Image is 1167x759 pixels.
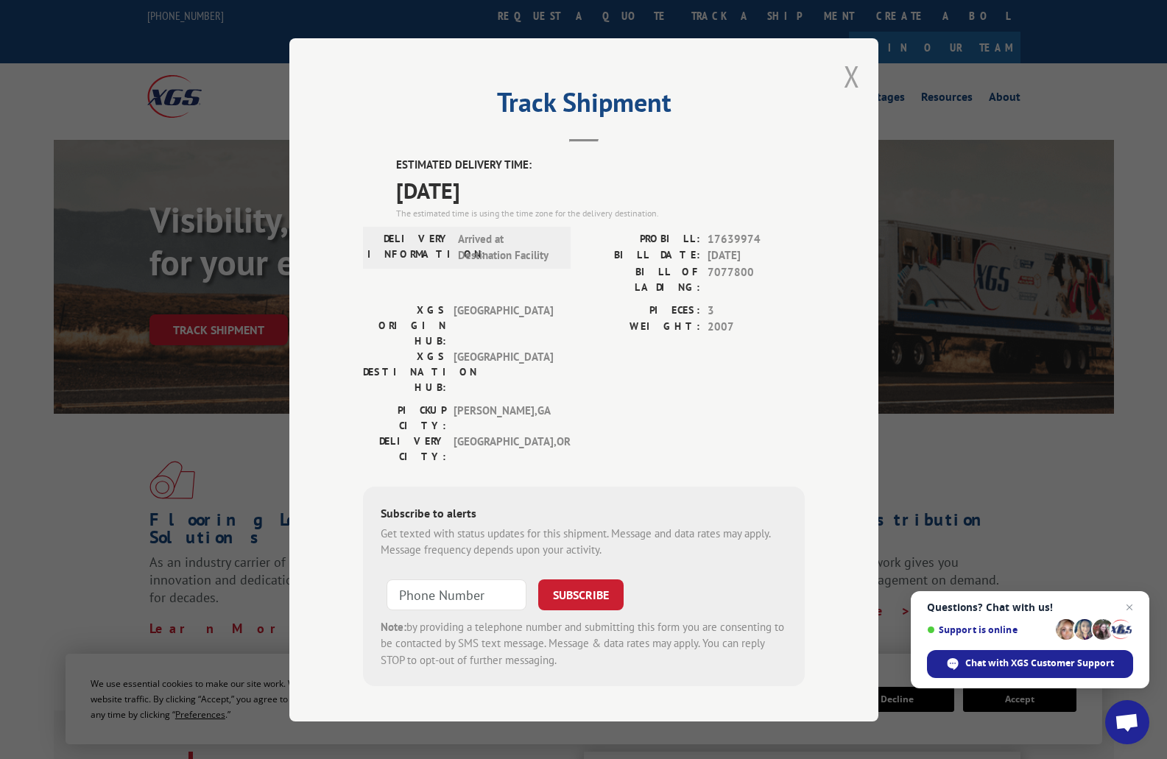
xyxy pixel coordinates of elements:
label: XGS ORIGIN HUB: [363,302,446,348]
label: PIECES: [584,302,700,319]
div: Subscribe to alerts [381,504,787,525]
div: by providing a telephone number and submitting this form you are consenting to be contacted by SM... [381,618,787,668]
label: BILL DATE: [584,247,700,264]
div: Open chat [1105,700,1149,744]
input: Phone Number [387,579,526,610]
span: [GEOGRAPHIC_DATA] , OR [454,433,553,464]
span: Support is online [927,624,1051,635]
label: DELIVERY CITY: [363,433,446,464]
div: Get texted with status updates for this shipment. Message and data rates may apply. Message frequ... [381,525,787,558]
span: 7077800 [708,264,805,294]
label: BILL OF LADING: [584,264,700,294]
span: [DATE] [708,247,805,264]
button: Close modal [844,57,860,96]
span: 3 [708,302,805,319]
label: WEIGHT: [584,319,700,336]
label: DELIVERY INFORMATION: [367,230,451,264]
span: 2007 [708,319,805,336]
label: XGS DESTINATION HUB: [363,348,446,395]
div: The estimated time is using the time zone for the delivery destination. [396,206,805,219]
span: 17639974 [708,230,805,247]
span: Questions? Chat with us! [927,601,1133,613]
span: Arrived at Destination Facility [458,230,557,264]
div: Chat with XGS Customer Support [927,650,1133,678]
span: [DATE] [396,173,805,206]
span: [GEOGRAPHIC_DATA] [454,348,553,395]
label: ESTIMATED DELIVERY TIME: [396,157,805,174]
span: [GEOGRAPHIC_DATA] [454,302,553,348]
span: Close chat [1121,599,1138,616]
span: Chat with XGS Customer Support [965,657,1114,670]
span: [PERSON_NAME] , GA [454,402,553,433]
label: PICKUP CITY: [363,402,446,433]
strong: Note: [381,619,406,633]
button: SUBSCRIBE [538,579,624,610]
label: PROBILL: [584,230,700,247]
h2: Track Shipment [363,92,805,120]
